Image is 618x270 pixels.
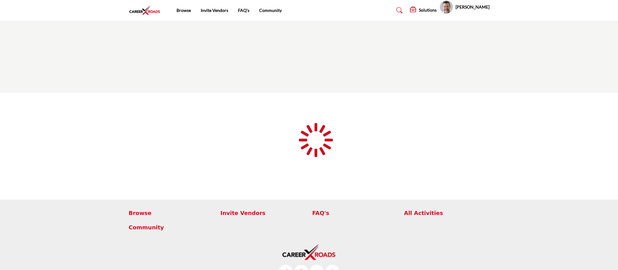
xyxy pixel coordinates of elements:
a: Community [259,8,282,13]
img: No Site Logo [281,244,337,261]
button: Show hide supplier dropdown [440,0,453,14]
a: Browse [177,8,191,13]
img: Site Logo [129,5,164,15]
a: Search [390,6,407,15]
a: FAQ's [238,8,249,13]
a: Community [129,223,214,231]
a: All Activities [404,209,490,217]
a: FAQ's [312,209,398,217]
h5: Solutions [419,7,437,13]
a: Invite Vendors [221,209,306,217]
h5: [PERSON_NAME] [456,4,490,10]
a: Browse [129,209,214,217]
a: Invite Vendors [201,8,228,13]
div: Solutions [410,7,437,14]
